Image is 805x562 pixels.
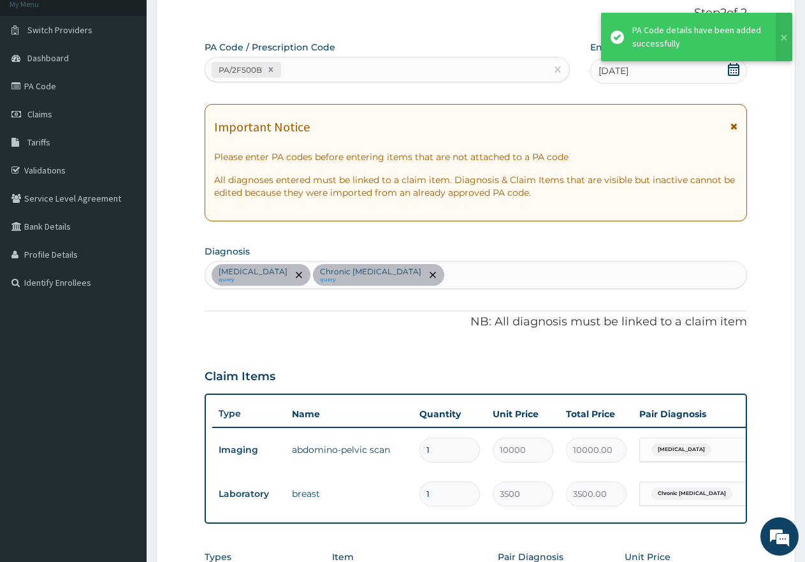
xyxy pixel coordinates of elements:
[413,401,486,427] th: Quantity
[651,443,711,456] span: [MEDICAL_DATA]
[560,401,633,427] th: Total Price
[651,487,732,500] span: Chronic [MEDICAL_DATA]
[19,182,50,213] img: photo.ls
[219,267,287,277] p: [MEDICAL_DATA]
[590,41,664,54] label: Encounter Date
[27,108,52,120] span: Claims
[598,64,628,77] span: [DATE]
[198,132,233,140] div: 5 hours ago
[63,254,224,269] div: hi
[320,267,421,277] p: Chronic [MEDICAL_DATA]
[205,370,275,384] h3: Claim Items
[212,438,286,462] td: Imaging
[27,52,69,64] span: Dashboard
[427,269,439,281] span: remove selection option
[63,126,184,144] span: [PERSON_NAME] Provider Portal Assistant
[21,127,48,158] img: photo.ls
[213,242,233,250] div: [DATE]
[63,198,224,213] div: hi
[286,437,413,462] td: abdomino-pelvic scan
[193,363,228,397] div: New conversation
[63,181,184,198] span: Temitope
[19,237,50,268] img: photo.ls
[212,402,286,425] th: Type
[66,71,214,89] div: Conversation(s)
[214,151,737,163] p: Please enter PA codes before entering items that are not attached to a PA code
[214,120,310,134] h1: Important Notice
[205,245,250,258] label: Diagnosis
[320,277,421,283] small: query
[632,24,764,50] div: PA Code details have been added successfully
[214,174,737,199] p: All diagnoses entered must be linked to a claim item. Diagnosis & Claim Items that are visible bu...
[27,137,50,148] span: Tariffs
[63,144,224,158] div: hi
[633,401,773,427] th: Pair Diagnosis
[63,236,184,253] span: Blessing
[213,187,233,195] div: [DATE]
[286,401,413,427] th: Name
[286,481,413,507] td: breast
[27,24,92,36] span: Switch Providers
[209,6,240,37] div: Minimize live chat window
[219,277,287,283] small: query
[212,482,286,506] td: Laboratory
[486,401,560,427] th: Unit Price
[205,314,747,330] p: NB: All diagnosis must be linked to a claim item
[215,63,264,77] div: PA/2F500B
[205,6,747,20] p: Step 2 of 2
[293,269,305,281] span: remove selection option
[205,41,335,54] label: PA Code / Prescription Code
